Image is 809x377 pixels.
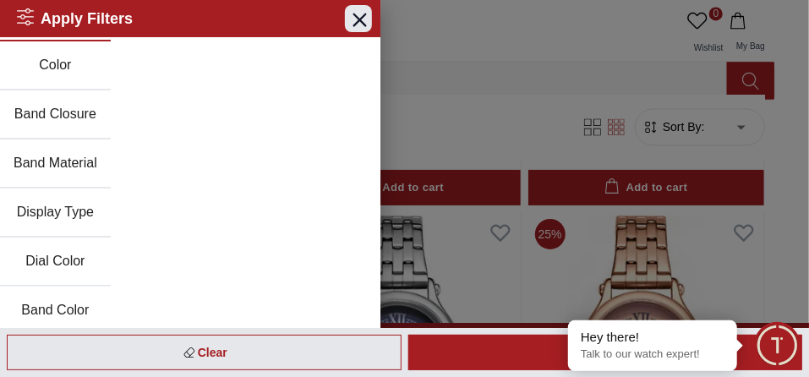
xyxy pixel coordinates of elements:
div: Hey there! [581,329,724,346]
div: Chat Widget [754,322,801,369]
h2: Apply Filters [17,7,133,30]
div: Clear [7,335,402,370]
div: Apply [408,335,803,370]
p: Talk to our watch expert! [581,347,724,362]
